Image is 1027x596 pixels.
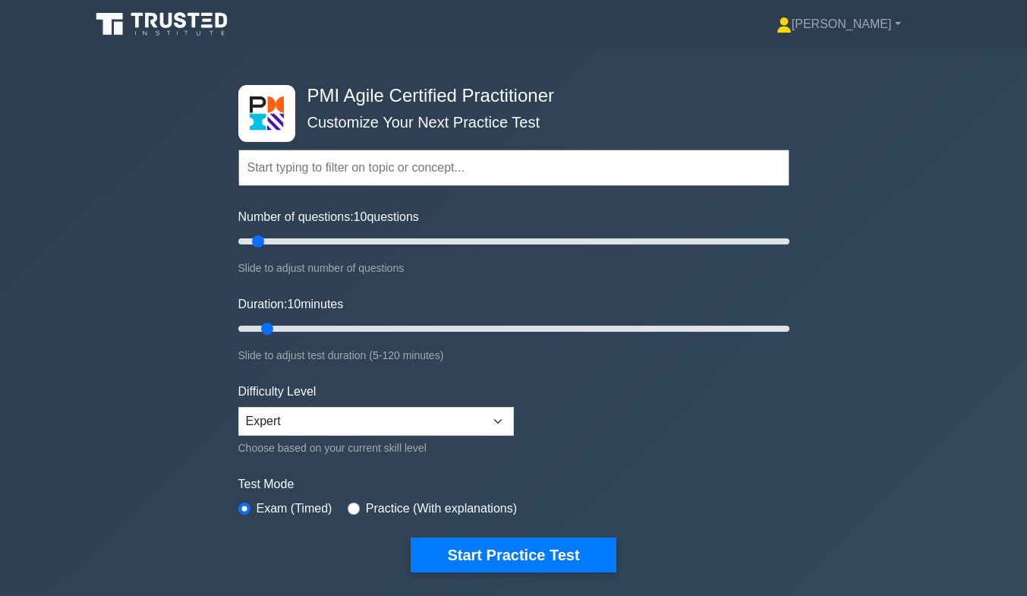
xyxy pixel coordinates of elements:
div: Choose based on your current skill level [238,439,514,457]
div: Slide to adjust test duration (5-120 minutes) [238,346,789,364]
button: Start Practice Test [411,538,616,572]
label: Number of questions: questions [238,208,419,226]
a: [PERSON_NAME] [740,9,937,39]
input: Start typing to filter on topic or concept... [238,150,789,186]
label: Test Mode [238,475,789,494]
label: Practice (With explanations) [366,500,517,518]
span: 10 [354,210,367,223]
label: Exam (Timed) [257,500,332,518]
span: 10 [287,298,301,311]
label: Duration: minutes [238,295,344,314]
label: Difficulty Level [238,383,317,401]
div: Slide to adjust number of questions [238,259,789,277]
h4: PMI Agile Certified Practitioner [301,85,715,107]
